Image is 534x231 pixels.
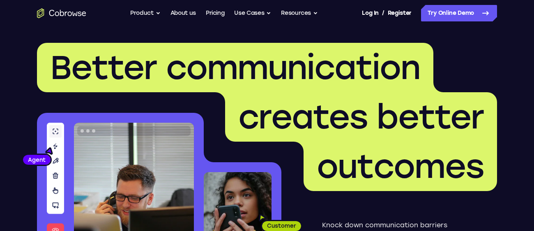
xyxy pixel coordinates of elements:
[421,5,497,21] a: Try Online Demo
[238,97,484,137] span: creates better
[130,5,161,21] button: Product
[362,5,378,21] a: Log In
[50,48,420,87] span: Better communication
[170,5,196,21] a: About us
[281,5,318,21] button: Resources
[317,147,484,186] span: outcomes
[382,8,384,18] span: /
[234,5,271,21] button: Use Cases
[37,8,86,18] a: Go to the home page
[206,5,225,21] a: Pricing
[388,5,412,21] a: Register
